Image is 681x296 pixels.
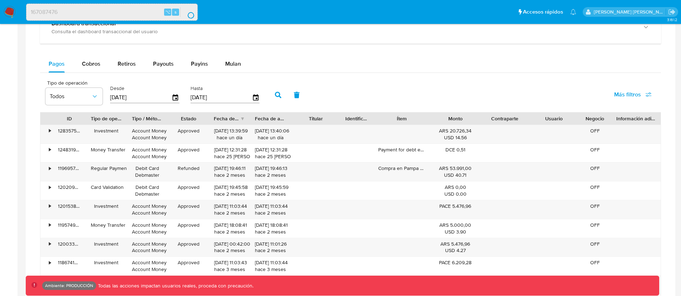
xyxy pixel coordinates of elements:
[594,9,666,15] p: victor.david@mercadolibre.com.co
[523,8,563,16] span: Accesos rápidos
[667,17,677,22] span: 3.161.2
[570,9,576,15] a: Notificaciones
[165,9,171,15] span: ⌥
[26,7,197,17] input: Buscar usuario o caso...
[45,284,93,287] p: Ambiente: PRODUCCIÓN
[174,9,177,15] span: s
[180,7,195,17] button: search-icon
[96,282,253,289] p: Todas las acciones impactan usuarios reales, proceda con precaución.
[668,8,676,16] a: Salir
